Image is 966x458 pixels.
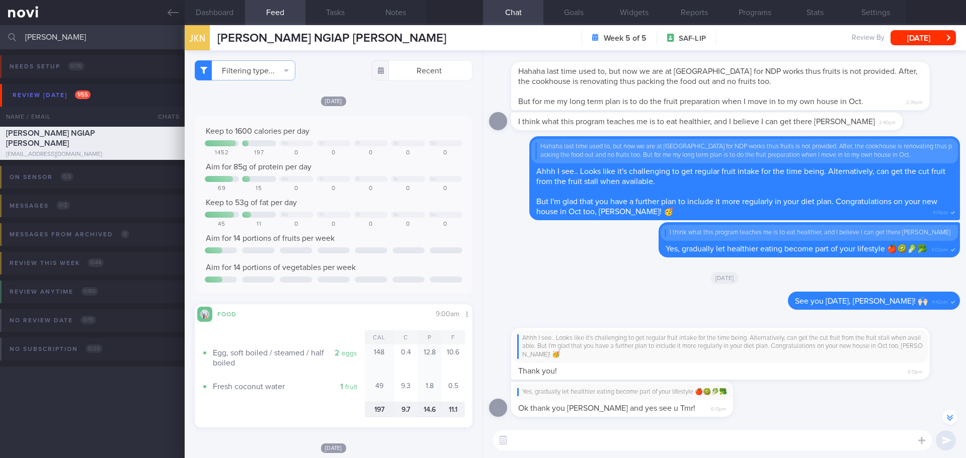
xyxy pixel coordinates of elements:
[441,330,465,344] div: F
[206,199,297,207] span: Keep to 53g of fat per day
[202,344,365,378] button: 2 eggs Egg, soft boiled / steamed / half boiled
[182,19,212,58] div: JKN
[906,97,923,106] span: 2:39pm
[393,141,399,146] div: Sa
[908,366,923,376] span: 6:13pm
[879,117,896,126] span: 2:40pm
[431,176,436,182] div: Su
[931,244,948,253] span: 4:02pm
[365,344,394,378] div: 148
[604,33,647,43] strong: Week 5 of 5
[436,311,459,318] span: 9:00am
[536,167,945,186] span: Ahhh I see.. Looks like it's challenging to get regular fruit intake for the time being. Alternat...
[394,378,418,402] div: 9.3
[202,378,365,402] button: 1 fruit Fresh coconut water
[428,185,462,193] div: 0
[441,378,465,402] div: 0.5
[418,330,441,344] div: P
[354,221,388,228] div: 0
[428,221,462,228] div: 0
[242,149,276,157] div: 197
[88,258,104,267] span: 0 / 44
[206,263,356,271] span: Aim for 14 portions of vegetables per week
[535,143,954,159] div: Hahaha last time used to, but now we are at [GEOGRAPHIC_DATA] for NDP works thus fruits is not pr...
[335,349,340,357] strong: 2
[354,185,388,193] div: 0
[365,330,394,344] div: Cal
[279,149,313,157] div: 0
[319,141,325,146] div: Th
[795,297,928,305] span: See you [DATE], [PERSON_NAME]! 🙌🏻
[205,149,239,157] div: 1452
[518,404,695,412] span: Ok thank you [PERSON_NAME] and yes see u Tmr!
[393,212,399,218] div: Sa
[345,384,357,391] small: fruit
[213,382,365,392] div: Fresh coconut water
[441,402,465,417] div: 11.1
[217,32,446,44] span: [PERSON_NAME] NGIAP [PERSON_NAME]
[321,97,346,106] span: [DATE]
[212,309,253,318] div: Food
[518,67,918,85] span: Hahaha last time used to, but now we are at [GEOGRAPHIC_DATA] for NDP works thus fruits is not pr...
[86,344,103,353] span: 0 / 20
[56,201,70,210] span: 0 / 2
[319,176,325,182] div: Th
[80,316,96,324] span: 0 / 15
[711,403,726,413] span: 6:13pm
[852,34,884,43] span: Review By
[242,221,276,228] div: 11
[391,221,425,228] div: 0
[144,107,185,127] div: Chats
[6,129,95,147] span: [PERSON_NAME] NGIAP [PERSON_NAME]
[206,163,311,171] span: Aim for 85g of protein per day
[340,383,343,391] strong: 1
[418,378,441,402] div: 1.8
[282,141,289,146] div: We
[7,314,99,327] div: No review date
[7,285,101,299] div: Review anytime
[518,367,557,375] span: Thank you!
[81,287,98,296] span: 0 / 80
[418,344,441,378] div: 12.8
[393,176,399,182] div: Sa
[319,212,325,218] div: Th
[441,344,465,378] div: 10.6
[10,88,93,102] div: Review [DATE]
[354,149,388,157] div: 0
[394,330,418,344] div: C
[6,151,179,158] div: [EMAIL_ADDRESS][DOMAIN_NAME]
[517,388,727,396] div: Yes, gradually let healthier eating become part of your lifestyle 🍎🥝🥬🥦
[891,30,956,45] button: [DATE]
[213,348,365,368] div: Egg, soft boiled / steamed / half boiled
[518,98,863,106] span: But for me my long term plan is to do the fruit preparation when I move in to my own house in Oct.
[7,170,76,184] div: On sensor
[279,185,313,193] div: 0
[365,378,394,402] div: 49
[316,185,351,193] div: 0
[518,118,875,126] span: I think what this program teaches me is to eat healthier, and I believe I can get there [PERSON_N...
[418,402,441,417] div: 14.6
[242,185,276,193] div: 15
[394,344,418,378] div: 0.4
[356,212,361,218] div: Fr
[316,149,351,157] div: 0
[206,234,335,242] span: Aim for 14 portions of fruits per week
[195,60,295,80] button: Filtering type...
[710,272,739,284] span: [DATE]
[7,342,105,356] div: No subscription
[431,141,436,146] div: Su
[7,228,132,241] div: Messages from Archived
[205,185,239,193] div: 69
[60,172,73,181] span: 0 / 3
[121,230,129,238] span: 0
[7,60,87,73] div: Needs setup
[665,229,954,237] div: I think what this program teaches me is to eat healthier, and I believe I can get there [PERSON_N...
[536,198,937,216] span: But I'm glad that you have a further plan to include it more regularly in your diet plan. Congrat...
[431,212,436,218] div: Su
[933,207,948,216] span: 4:01pm
[279,221,313,228] div: 0
[206,127,309,135] span: Keep to 1600 calories per day
[316,221,351,228] div: 0
[205,221,239,228] div: 45
[7,256,106,270] div: Review this week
